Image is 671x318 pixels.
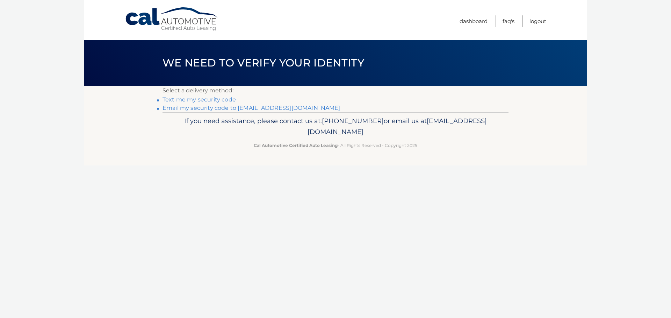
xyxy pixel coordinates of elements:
a: Email my security code to [EMAIL_ADDRESS][DOMAIN_NAME] [163,105,340,111]
a: FAQ's [503,15,514,27]
p: - All Rights Reserved - Copyright 2025 [167,142,504,149]
p: If you need assistance, please contact us at: or email us at [167,115,504,138]
strong: Cal Automotive Certified Auto Leasing [254,143,338,148]
p: Select a delivery method: [163,86,508,96]
a: Cal Automotive [125,7,219,32]
a: Text me my security code [163,96,236,103]
a: Logout [529,15,546,27]
a: Dashboard [460,15,488,27]
span: [PHONE_NUMBER] [322,117,384,125]
span: We need to verify your identity [163,56,364,69]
